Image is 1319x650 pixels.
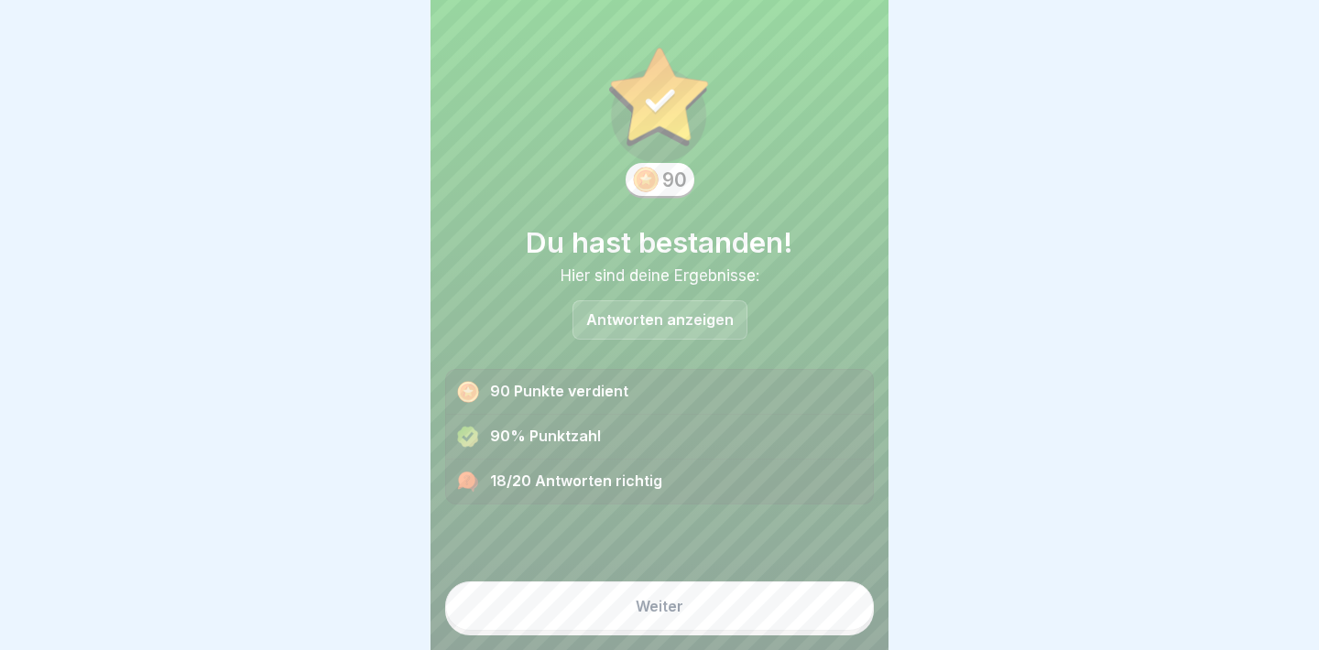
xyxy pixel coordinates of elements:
[446,415,873,460] div: 90% Punktzahl
[636,598,683,614] div: Weiter
[446,460,873,504] div: 18/20 Antworten richtig
[445,581,874,631] button: Weiter
[445,266,874,285] div: Hier sind deine Ergebnisse:
[586,312,734,328] p: Antworten anzeigen
[662,168,687,191] div: 90
[445,225,874,259] h1: Du hast bestanden!
[446,370,873,415] div: 90 Punkte verdient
